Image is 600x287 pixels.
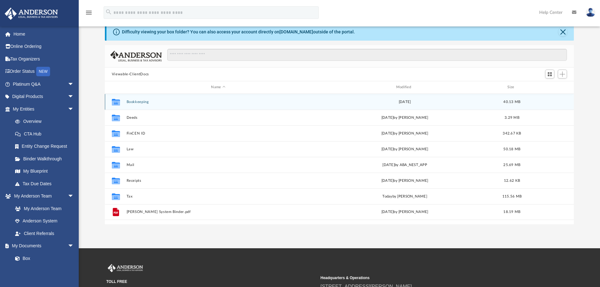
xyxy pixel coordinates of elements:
a: Client Referrals [9,227,80,240]
div: Modified [313,84,497,90]
a: My Entitiesarrow_drop_down [4,103,83,115]
a: Tax Organizers [4,53,83,65]
a: Box [9,252,77,265]
span: 342.67 KB [503,131,521,135]
div: Name [126,84,310,90]
div: NEW [36,67,50,76]
a: Entity Change Request [9,140,83,153]
a: My Documentsarrow_drop_down [4,240,80,252]
div: Size [499,84,524,90]
a: Order StatusNEW [4,65,83,78]
div: [DATE] [313,99,496,105]
button: Switch to Grid View [545,70,555,78]
div: [DATE] by [PERSON_NAME] [313,178,496,183]
span: 40.13 MB [503,100,520,103]
span: 3.29 MB [505,116,519,119]
div: [DATE] by [PERSON_NAME] [313,130,496,136]
span: today [382,194,392,198]
span: 25.69 MB [503,163,520,166]
a: Binder Walkthrough [9,152,83,165]
div: [DATE] by [PERSON_NAME] [313,146,496,152]
button: Law [126,147,310,151]
small: TOLL FREE [106,279,316,284]
a: Platinum Q&Aarrow_drop_down [4,78,83,90]
button: Viewable-ClientDocs [112,72,149,77]
button: Add [558,70,567,78]
a: [DOMAIN_NAME] [279,29,313,34]
a: Anderson System [9,215,80,227]
div: [DATE] by [PERSON_NAME] [313,115,496,120]
div: [DATE] by [PERSON_NAME] [313,209,496,215]
div: id [527,84,571,90]
small: Headquarters & Operations [321,275,530,281]
span: arrow_drop_down [68,90,80,103]
span: arrow_drop_down [68,103,80,116]
button: [PERSON_NAME] System Binder.pdf [126,210,310,214]
span: 115.56 MB [502,194,522,198]
a: CTA Hub [9,128,83,140]
div: Difficulty viewing your box folder? You can also access your account directly on outside of the p... [122,29,355,35]
a: Overview [9,115,83,128]
span: 12.62 KB [504,179,520,182]
a: Meeting Minutes [9,265,80,277]
a: My Anderson Teamarrow_drop_down [4,190,80,203]
span: arrow_drop_down [68,78,80,91]
span: 50.18 MB [503,147,520,151]
a: My Blueprint [9,165,80,178]
button: Receipts [126,179,310,183]
img: Anderson Advisors Platinum Portal [3,8,60,20]
div: [DATE] by ABA_NEST_APP [313,162,496,168]
a: Online Ordering [4,40,83,53]
span: 18.19 MB [503,210,520,214]
div: by [PERSON_NAME] [313,193,496,199]
img: User Pic [586,8,595,17]
button: Mail [126,163,310,167]
button: Close [558,27,567,36]
input: Search files and folders [167,49,567,61]
img: Anderson Advisors Platinum Portal [106,264,144,272]
button: Tax [126,194,310,198]
span: arrow_drop_down [68,240,80,253]
i: search [105,9,112,15]
i: menu [85,9,93,16]
a: Home [4,28,83,40]
a: Tax Due Dates [9,177,83,190]
a: menu [85,12,93,16]
button: Deeds [126,116,310,120]
div: grid [105,94,574,224]
button: FinCEN ID [126,131,310,135]
a: My Anderson Team [9,202,77,215]
div: id [108,84,123,90]
a: Digital Productsarrow_drop_down [4,90,83,103]
span: arrow_drop_down [68,190,80,203]
button: Bookkeeping [126,100,310,104]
